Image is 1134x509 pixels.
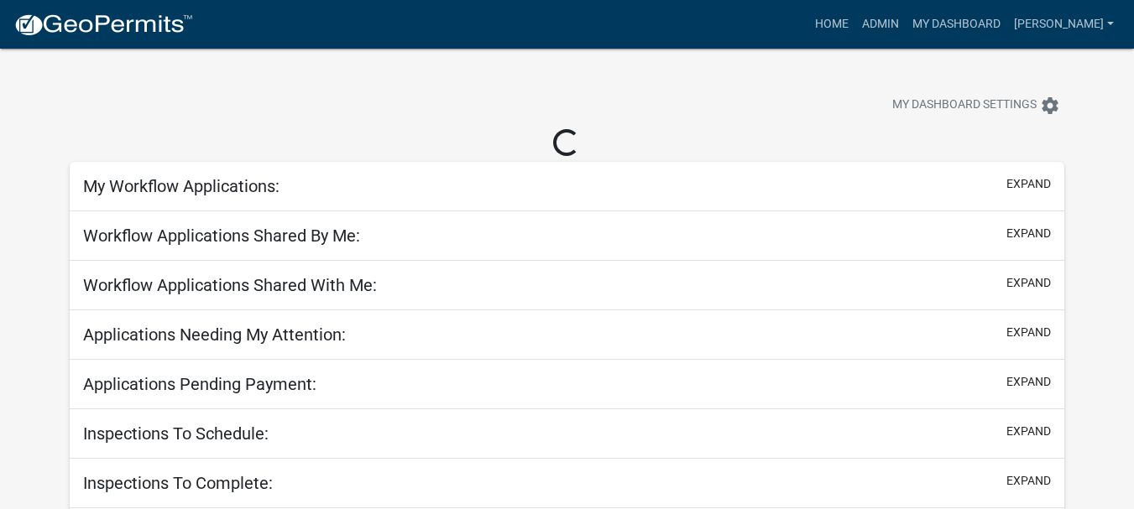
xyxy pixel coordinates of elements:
[1006,373,1051,391] button: expand
[83,473,273,493] h5: Inspections To Complete:
[1006,472,1051,490] button: expand
[1040,96,1060,116] i: settings
[1006,225,1051,242] button: expand
[855,8,906,40] a: Admin
[1006,175,1051,193] button: expand
[83,325,346,345] h5: Applications Needing My Attention:
[1006,324,1051,341] button: expand
[1007,8,1121,40] a: [PERSON_NAME]
[879,89,1074,122] button: My Dashboard Settingssettings
[83,275,377,295] h5: Workflow Applications Shared With Me:
[83,226,360,246] h5: Workflow Applications Shared By Me:
[892,96,1037,116] span: My Dashboard Settings
[906,8,1007,40] a: My Dashboard
[83,374,316,394] h5: Applications Pending Payment:
[1006,423,1051,440] button: expand
[808,8,855,40] a: Home
[83,423,269,444] h5: Inspections To Schedule:
[83,176,280,196] h5: My Workflow Applications:
[1006,274,1051,292] button: expand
